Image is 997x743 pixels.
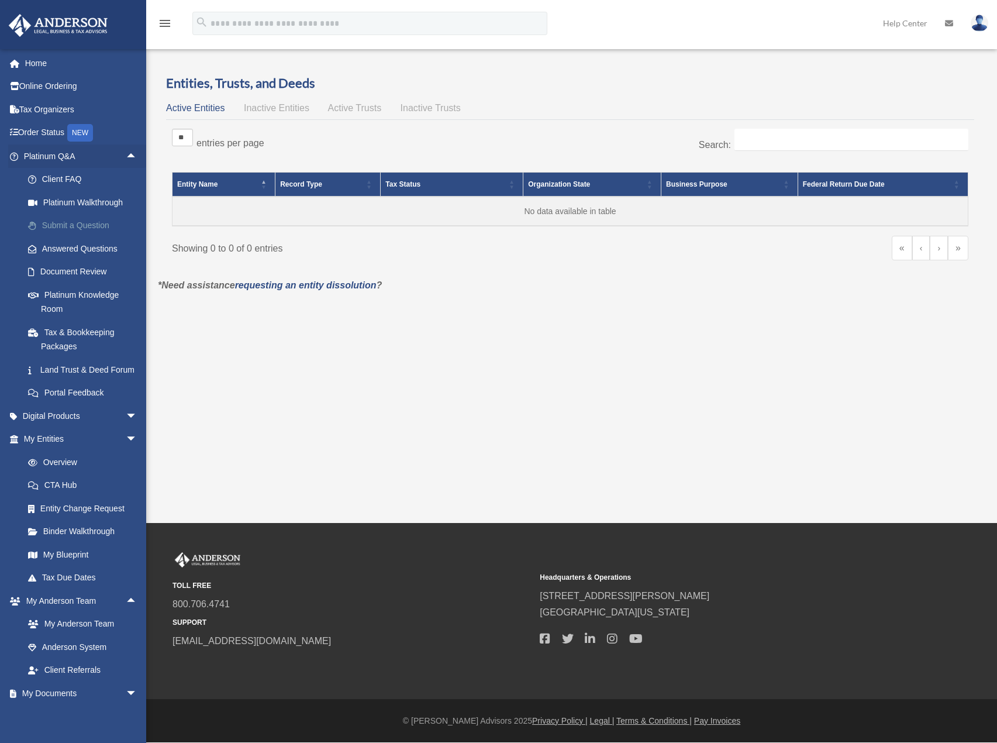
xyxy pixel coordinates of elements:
[244,103,309,113] span: Inactive Entities
[8,428,149,451] a: My Entitiesarrow_drop_down
[8,121,155,145] a: Order StatusNEW
[798,172,968,197] th: Federal Return Due Date: Activate to sort
[540,591,709,601] a: [STREET_ADDRESS][PERSON_NAME]
[158,16,172,30] i: menu
[16,613,155,636] a: My Anderson Team
[381,172,523,197] th: Tax Status: Activate to sort
[16,260,155,284] a: Document Review
[173,636,331,646] a: [EMAIL_ADDRESS][DOMAIN_NAME]
[699,140,731,150] label: Search:
[173,617,532,629] small: SUPPORT
[16,237,155,260] a: Answered Questions
[385,180,420,188] span: Tax Status
[803,180,885,188] span: Federal Return Due Date
[532,716,588,725] a: Privacy Policy |
[16,566,149,590] a: Tax Due Dates
[661,172,798,197] th: Business Purpose: Activate to sort
[5,14,111,37] img: Anderson Advisors Platinum Portal
[523,172,661,197] th: Organization State: Activate to sort
[16,191,155,214] a: Platinum Walkthrough
[195,16,208,29] i: search
[16,520,149,544] a: Binder Walkthrough
[126,404,149,428] span: arrow_drop_down
[172,236,561,257] div: Showing 0 to 0 of 0 entries
[126,428,149,452] span: arrow_drop_down
[694,716,740,725] a: Pay Invoices
[126,589,149,613] span: arrow_drop_up
[16,168,155,191] a: Client FAQ
[16,659,155,682] a: Client Referrals
[16,214,155,238] a: Submit a Question
[275,172,381,197] th: Record Type: Activate to sort
[8,682,155,705] a: My Documentsarrow_drop_down
[177,180,218,188] span: Entity Name
[8,145,155,168] a: Platinum Q&Aarrow_drop_up
[173,172,275,197] th: Entity Name: Activate to invert sorting
[8,98,155,121] a: Tax Organizers
[666,180,727,188] span: Business Purpose
[16,543,149,566] a: My Blueprint
[892,236,912,260] a: First
[8,51,155,75] a: Home
[126,682,149,706] span: arrow_drop_down
[948,236,968,260] a: Last
[401,103,461,113] span: Inactive Trusts
[173,599,230,609] a: 800.706.4741
[616,716,692,725] a: Terms & Conditions |
[235,280,377,290] a: requesting an entity dissolution
[166,74,974,92] h3: Entities, Trusts, and Deeds
[8,404,155,428] a: Digital Productsarrow_drop_down
[16,450,143,474] a: Overview
[8,75,155,98] a: Online Ordering
[930,236,948,260] a: Next
[173,197,968,226] td: No data available in table
[16,283,155,321] a: Platinum Knowledge Room
[540,607,689,617] a: [GEOGRAPHIC_DATA][US_STATE]
[158,280,382,290] em: *Need assistance ?
[158,20,172,30] a: menu
[173,552,243,567] img: Anderson Advisors Platinum Portal
[971,15,988,32] img: User Pic
[126,145,149,168] span: arrow_drop_up
[67,124,93,142] div: NEW
[912,236,930,260] a: Previous
[146,714,997,728] div: © [PERSON_NAME] Advisors 2025
[166,103,225,113] span: Active Entities
[16,474,149,497] a: CTA Hub
[528,180,590,188] span: Organization State
[16,358,155,381] a: Land Trust & Deed Forum
[540,572,899,584] small: Headquarters & Operations
[173,580,532,592] small: TOLL FREE
[280,180,322,188] span: Record Type
[16,497,149,520] a: Entity Change Request
[16,381,155,405] a: Portal Feedback
[8,589,155,613] a: My Anderson Teamarrow_drop_up
[328,103,382,113] span: Active Trusts
[196,138,264,148] label: entries per page
[590,716,615,725] a: Legal |
[16,635,155,659] a: Anderson System
[16,321,155,358] a: Tax & Bookkeeping Packages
